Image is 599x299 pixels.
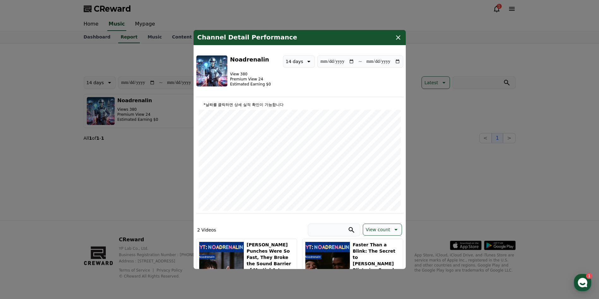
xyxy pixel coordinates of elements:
span: 1 [64,200,66,205]
span: Home [16,209,27,214]
button: 14 days [283,55,315,68]
p: 2 Videos [197,227,216,233]
p: View 380 [230,72,271,77]
a: 1Messages [42,200,81,216]
div: modal [194,30,406,269]
img: Noadrenalin [196,55,228,87]
span: Settings [93,209,109,214]
p: View count [366,225,390,234]
p: ~ [358,58,362,65]
p: 14 days [286,57,303,66]
h3: Noadrenalin [230,55,271,64]
h5: [PERSON_NAME] Punches Were So Fast, They Broke the Sound Barrier of Martial Arts [247,242,294,273]
span: Messages [52,210,71,215]
a: Home [2,200,42,216]
p: Estimated Earning $0 [230,82,271,87]
p: *날짜를 클릭하면 상세 실적 확인이 가능합니다 [199,102,401,107]
h4: Channel Detail Performance [197,34,297,41]
p: Premium View 24 [230,77,271,82]
a: Settings [81,200,121,216]
h5: Faster Than a Blink: The Secret to [PERSON_NAME] Blistering Speed Finally Revealed? [353,242,400,279]
button: View count [363,224,402,236]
